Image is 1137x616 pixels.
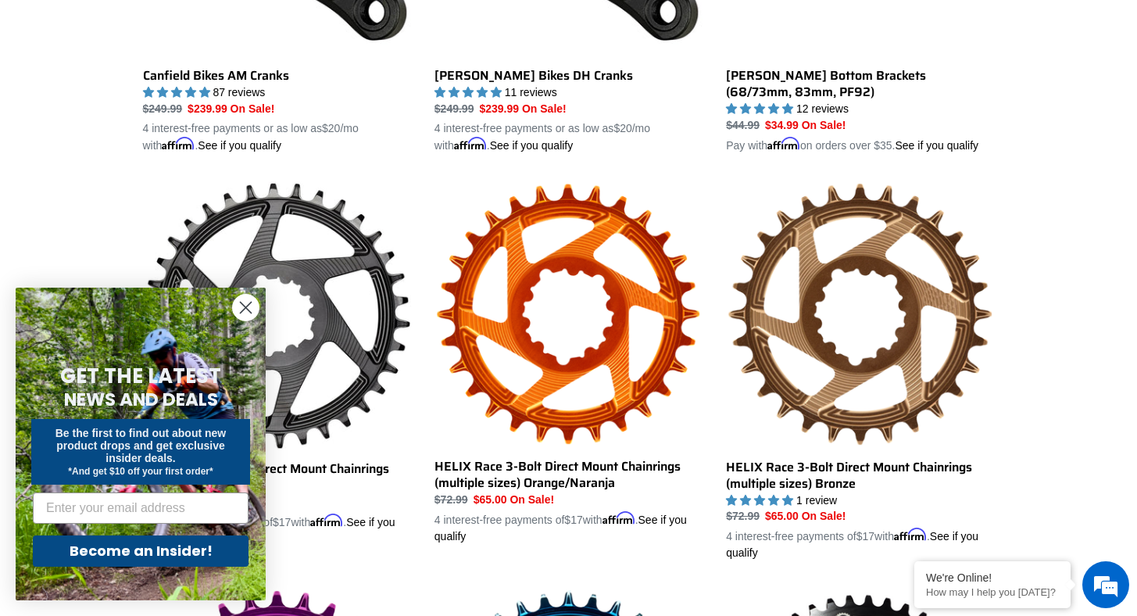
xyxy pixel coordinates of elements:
div: We're Online! [926,571,1059,584]
span: GET THE LATEST [60,362,221,390]
span: *And get $10 off your first order* [68,466,213,477]
button: Become an Insider! [33,535,248,567]
span: Be the first to find out about new product drops and get exclusive insider deals. [55,427,227,464]
span: NEWS AND DEALS [64,387,218,412]
p: How may I help you today? [926,586,1059,598]
input: Enter your email address [33,492,248,524]
button: Close dialog [232,294,259,321]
